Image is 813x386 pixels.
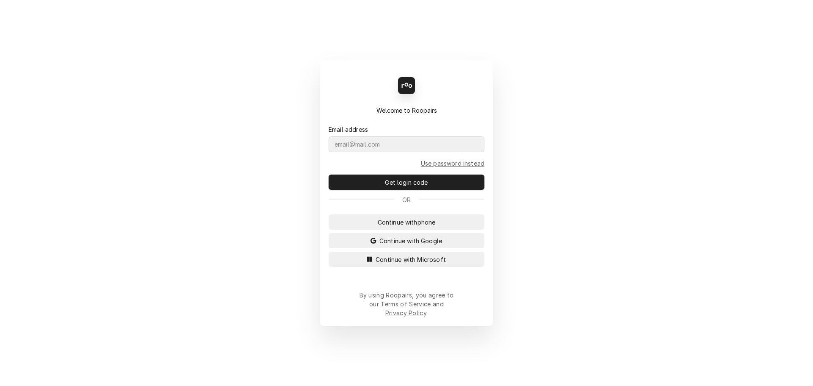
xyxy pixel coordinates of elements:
button: Continue with Google [329,233,484,248]
button: Get login code [329,175,484,190]
a: Privacy Policy [385,309,426,317]
div: By using Roopairs, you agree to our and . [359,291,454,317]
div: Or [329,195,484,204]
input: email@mail.com [329,136,484,152]
span: Continue with Google [378,236,444,245]
span: Continue with Microsoft [374,255,448,264]
div: Welcome to Roopairs [329,106,484,115]
span: Continue with phone [376,218,437,227]
a: Go to Email and password form [421,159,484,168]
button: Continue withphone [329,214,484,230]
button: Continue with Microsoft [329,252,484,267]
a: Terms of Service [381,300,431,308]
label: Email address [329,125,368,134]
span: Get login code [383,178,429,187]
